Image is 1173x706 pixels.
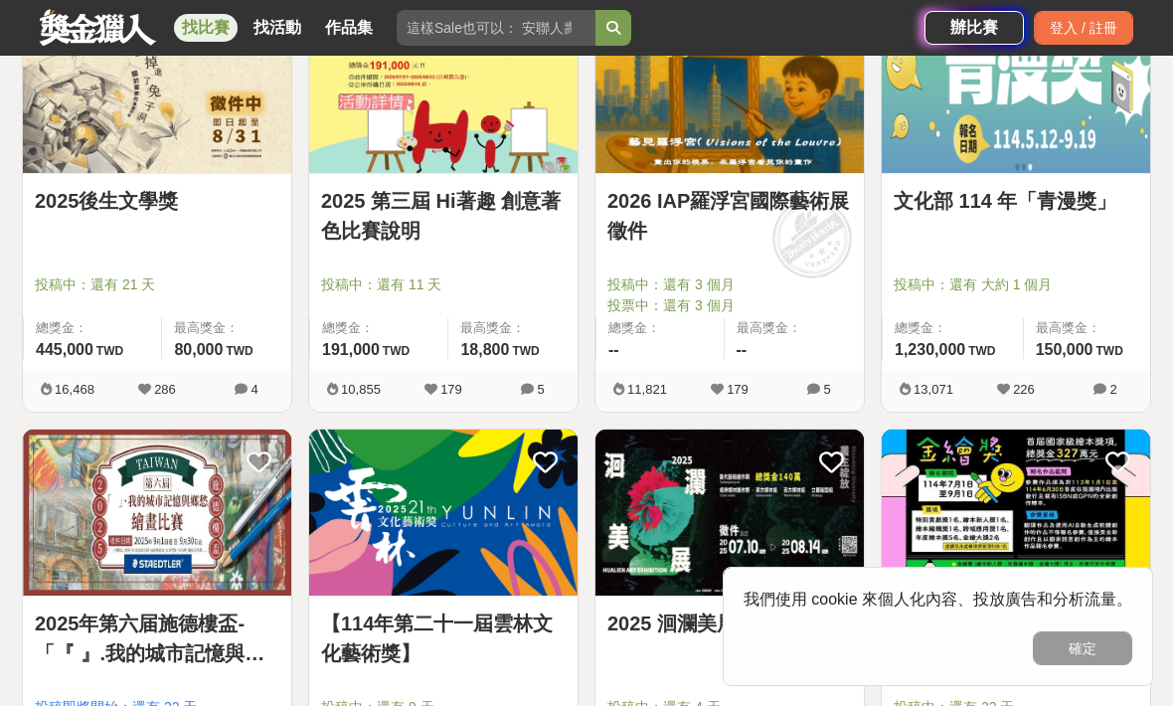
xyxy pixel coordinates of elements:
[96,344,123,358] span: TWD
[55,382,94,397] span: 16,468
[23,8,291,174] img: Cover Image
[895,318,1011,338] span: 總獎金：
[317,14,381,42] a: 作品集
[309,8,578,174] img: Cover Image
[23,430,291,596] img: Cover Image
[627,382,667,397] span: 11,821
[383,344,410,358] span: TWD
[882,8,1150,174] img: Cover Image
[607,186,852,246] a: 2026 IAP羅浮宮國際藝術展徵件
[36,341,93,358] span: 445,000
[882,430,1150,596] img: Cover Image
[322,318,435,338] span: 總獎金：
[23,430,291,597] a: Cover Image
[1036,341,1093,358] span: 150,000
[924,11,1024,45] a: 辦比賽
[744,591,1132,608] span: 我們使用 cookie 來個人化內容、投放廣告和分析流量。
[35,186,279,216] a: 2025後生文學獎
[512,344,539,358] span: TWD
[226,344,252,358] span: TWD
[174,341,223,358] span: 80,000
[607,274,852,295] span: 投稿中：還有 3 個月
[607,295,852,316] span: 投票中：還有 3 個月
[440,382,462,397] span: 179
[174,14,238,42] a: 找比賽
[894,186,1138,216] a: 文化部 114 年「青漫獎」
[246,14,309,42] a: 找活動
[23,8,291,175] a: Cover Image
[1096,344,1123,358] span: TWD
[321,274,566,295] span: 投稿中：還有 11 天
[309,430,578,596] img: Cover Image
[460,318,566,338] span: 最高獎金：
[537,382,544,397] span: 5
[968,344,995,358] span: TWD
[595,430,864,596] img: Cover Image
[460,341,509,358] span: 18,800
[341,382,381,397] span: 10,855
[595,8,864,175] a: Cover Image
[608,341,619,358] span: --
[882,430,1150,597] a: Cover Image
[737,318,853,338] span: 最高獎金：
[251,382,257,397] span: 4
[595,430,864,597] a: Cover Image
[1033,631,1132,665] button: 確定
[174,318,279,338] span: 最高獎金：
[1013,382,1035,397] span: 226
[321,609,566,668] a: 【114年第二十一屆雲林文化藝術獎】
[882,8,1150,175] a: Cover Image
[727,382,749,397] span: 179
[914,382,953,397] span: 13,071
[309,8,578,175] a: Cover Image
[607,609,852,638] a: 2025 洄瀾美展
[309,430,578,597] a: Cover Image
[1034,11,1133,45] div: 登入 / 註冊
[894,274,1138,295] span: 投稿中：還有 大約 1 個月
[1109,382,1116,397] span: 2
[895,341,965,358] span: 1,230,000
[397,10,595,46] input: 這樣Sale也可以： 安聯人壽創意銷售法募集
[154,382,176,397] span: 286
[36,318,149,338] span: 總獎金：
[322,341,380,358] span: 191,000
[595,8,864,174] img: Cover Image
[1036,318,1138,338] span: 最高獎金：
[321,186,566,246] a: 2025 第三屆 Hi著趣 創意著色比賽說明
[608,318,712,338] span: 總獎金：
[823,382,830,397] span: 5
[35,609,279,668] a: 2025年第六届施德樓盃-「『 』.我的城市記憶與鄉愁」繪畫比賽
[737,341,748,358] span: --
[35,274,279,295] span: 投稿中：還有 21 天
